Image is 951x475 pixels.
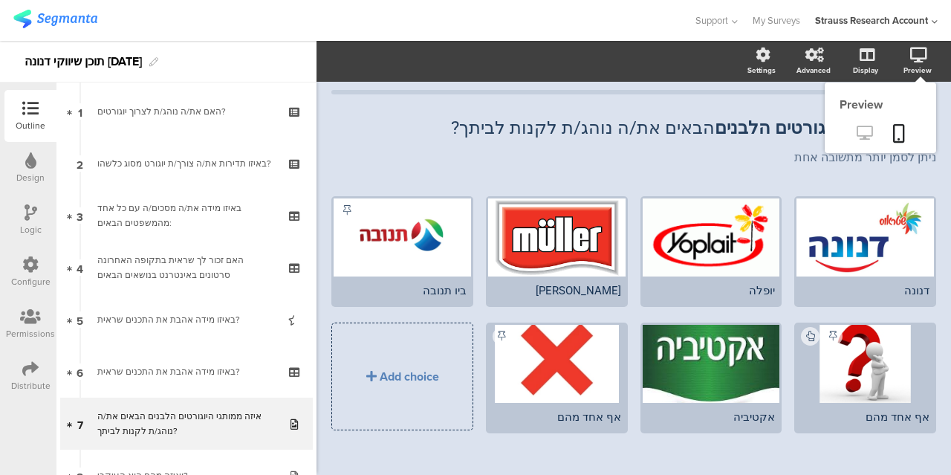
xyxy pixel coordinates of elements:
div: Display [853,65,878,76]
div: Outline [16,119,45,132]
a: 1 האם את/ה נוהג/ת לצרוך יוגורטים? [60,85,313,138]
a: 2 באיזו תדירות את/ה צורך/ת יוגורט מסוג כלשהו? [60,138,313,190]
span: Support [695,13,728,28]
a: 5 באיזו מידה אהבת את התכנים שראית? [60,294,313,346]
img: segmanta logo [13,10,97,28]
p: איזה ממותגי הבאים את/ה נוהג/ת לקנות לביתך? [331,117,936,139]
span: 3 [77,207,83,224]
div: Configure [11,275,51,288]
div: Logic [20,223,42,236]
div: יופלה [647,284,776,297]
div: ביו תנובה [338,284,467,297]
div: האם זכור לך שראית בתקופה האחרונה סרטונים באינטרנט בנושאים הבאים [97,253,275,282]
div: Preview [825,96,936,113]
div: אף אחד מהם [801,410,929,424]
div: אקטיביה [647,410,776,424]
div: באיזו תדירות את/ה צורך/ת יוגורט מסוג כלשהו? [97,156,275,171]
div: [PERSON_NAME] [493,284,621,297]
div: באיזו מידה אהבת את התכנים שראית? [97,312,275,327]
div: Distribute [11,379,51,392]
div: Settings [747,65,776,76]
div: Design [16,171,45,184]
strong: היוגורטים הלבנים [715,117,846,138]
div: Advanced [796,65,831,76]
div: Strauss Research Account [815,13,928,28]
a: 3 באיזו מידה את/ה מסכים/ה עם כל אחד מהמשפטים הבאים: [60,190,313,242]
span: 5 [77,311,83,328]
div: Preview [903,65,932,76]
a: 7 איזה ממותגי היוגורטים הלבנים הבאים את/ה נוהג/ת לקנות לביתך? [60,398,313,450]
span: 4 [77,259,83,276]
span: 7 [77,416,83,432]
div: באיזו מידה את/ה מסכים/ה עם כל אחד מהמשפטים הבאים: [97,201,275,230]
span: 6 [77,363,83,380]
span: 2 [77,155,83,172]
div: דנונה [801,284,929,297]
div: תוכן שיווקי דנונה [DATE] [25,50,142,74]
div: איזה ממותגי היוגורטים הלבנים הבאים את/ה נוהג/ת לקנות לביתך? [97,409,275,439]
div: אף אחד מהם [493,410,621,424]
p: ניתן לסמן יותר מתשובה אחת [331,150,936,164]
div: האם את/ה נוהג/ת לצרוך יוגורטים? [97,104,275,119]
div: באיזו מידה אהבת את התכנים שראית? [97,364,275,379]
a: 4 האם זכור לך שראית בתקופה האחרונה סרטונים באינטרנט בנושאים הבאים [60,242,313,294]
span: 1 [78,103,82,120]
button: Add choice [331,323,473,430]
div: Permissions [6,327,55,340]
div: Add choice [380,368,439,385]
a: 6 באיזו מידה אהבת את התכנים שראית? [60,346,313,398]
